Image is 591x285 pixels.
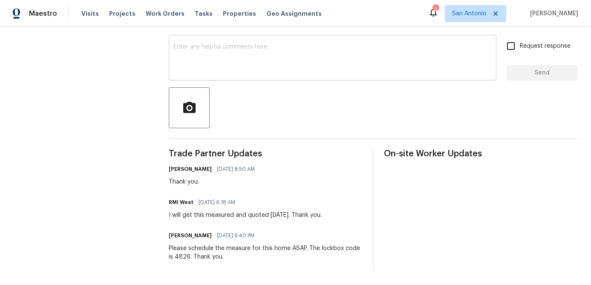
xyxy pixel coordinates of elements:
[169,178,260,186] div: Thank you.
[81,9,99,18] span: Visits
[146,9,185,18] span: Work Orders
[217,231,254,240] span: [DATE] 6:40 PM
[384,150,578,158] span: On-site Worker Updates
[109,9,135,18] span: Projects
[169,244,363,261] div: Please schedule the measure for this home ASAP. The lockbox code is 4826. Thank you.
[266,9,322,18] span: Geo Assignments
[527,9,578,18] span: [PERSON_NAME]
[195,11,213,17] span: Tasks
[29,9,57,18] span: Maestro
[520,42,571,51] span: Request response
[169,211,322,219] div: I will get this measured and quoted [DATE]. Thank you.
[169,150,363,158] span: Trade Partner Updates
[169,198,193,207] h6: RMI West
[169,231,212,240] h6: [PERSON_NAME]
[452,9,487,18] span: San Antonio
[217,165,255,173] span: [DATE] 8:50 AM
[169,165,212,173] h6: [PERSON_NAME]
[432,5,438,14] div: 2
[199,198,235,207] span: [DATE] 6:18 AM
[223,9,256,18] span: Properties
